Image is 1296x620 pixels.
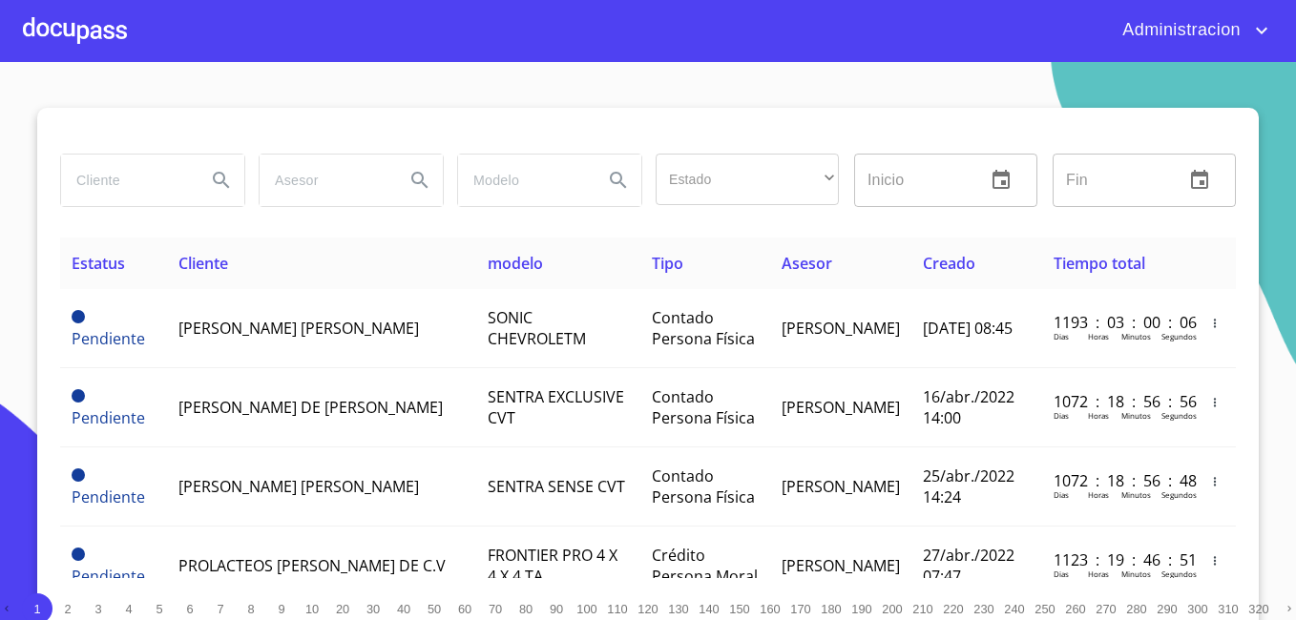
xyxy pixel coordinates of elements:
span: Contado Persona Física [652,307,755,349]
span: 50 [428,602,441,616]
span: 170 [790,602,810,616]
span: 230 [973,602,993,616]
p: Minutos [1121,410,1151,421]
span: 310 [1218,602,1238,616]
span: 60 [458,602,471,616]
span: 190 [851,602,871,616]
span: 16/abr./2022 14:00 [923,386,1014,428]
span: 240 [1004,602,1024,616]
p: Horas [1088,489,1109,500]
p: Segundos [1161,489,1197,500]
span: 70 [489,602,502,616]
span: FRONTIER PRO 4 X 4 X 4 TA [488,545,617,587]
span: Tipo [652,253,683,274]
span: [PERSON_NAME] [PERSON_NAME] [178,476,419,497]
span: 180 [821,602,841,616]
span: 280 [1126,602,1146,616]
span: 200 [882,602,902,616]
span: 9 [278,602,284,616]
span: Asesor [782,253,832,274]
input: search [458,155,588,206]
span: SONIC CHEVROLETM [488,307,586,349]
span: Pendiente [72,407,145,428]
span: Cliente [178,253,228,274]
span: Estatus [72,253,125,274]
span: Tiempo total [1054,253,1145,274]
span: [PERSON_NAME] [PERSON_NAME] [178,318,419,339]
span: 2 [64,602,71,616]
span: 290 [1157,602,1177,616]
span: 30 [366,602,380,616]
span: SENTRA EXCLUSIVE CVT [488,386,624,428]
p: 1072 : 18 : 56 : 56 [1054,391,1182,412]
span: Pendiente [72,548,85,561]
span: 25/abr./2022 14:24 [923,465,1014,507]
p: Segundos [1161,410,1197,421]
span: modelo [488,253,543,274]
p: Segundos [1161,331,1197,341]
input: search [61,155,191,206]
span: 20 [336,602,349,616]
span: [PERSON_NAME] [782,318,900,339]
span: 250 [1035,602,1055,616]
p: Minutos [1121,331,1151,341]
span: Contado Persona Física [652,465,755,507]
p: Minutos [1121,489,1151,500]
span: Pendiente [72,486,145,507]
span: 210 [912,602,932,616]
p: Segundos [1161,568,1197,579]
span: 7 [217,602,223,616]
span: 140 [699,602,719,616]
span: Pendiente [72,468,85,482]
span: 260 [1065,602,1085,616]
p: 1072 : 18 : 56 : 48 [1054,470,1182,491]
p: Horas [1088,568,1109,579]
span: 270 [1096,602,1116,616]
span: 100 [576,602,596,616]
span: Pendiente [72,328,145,349]
p: Dias [1054,489,1069,500]
span: [PERSON_NAME] DE [PERSON_NAME] [178,397,443,418]
span: [PERSON_NAME] [782,555,900,576]
p: Minutos [1121,568,1151,579]
span: 6 [186,602,193,616]
span: Pendiente [72,566,145,587]
span: 40 [397,602,410,616]
p: Dias [1054,331,1069,341]
span: PROLACTEOS [PERSON_NAME] DE C.V [178,555,446,576]
p: 1123 : 19 : 46 : 51 [1054,549,1182,570]
span: 160 [760,602,780,616]
div: ​ [656,154,839,205]
span: 130 [668,602,688,616]
p: Horas [1088,331,1109,341]
span: Contado Persona Física [652,386,755,428]
span: Administracion [1108,15,1250,46]
span: 120 [638,602,658,616]
span: [PERSON_NAME] [782,476,900,497]
span: Pendiente [72,310,85,323]
p: Dias [1054,568,1069,579]
span: 320 [1248,602,1268,616]
button: Search [397,157,443,203]
span: 3 [94,602,101,616]
button: Search [596,157,641,203]
span: 5 [156,602,162,616]
span: Creado [923,253,975,274]
button: Search [199,157,244,203]
span: 8 [247,602,254,616]
span: 1 [33,602,40,616]
input: search [260,155,389,206]
span: 27/abr./2022 07:47 [923,545,1014,587]
span: 220 [943,602,963,616]
span: Crédito Persona Moral [652,545,758,587]
p: Dias [1054,410,1069,421]
button: account of current user [1108,15,1273,46]
span: 150 [729,602,749,616]
span: SENTRA SENSE CVT [488,476,625,497]
p: 1193 : 03 : 00 : 06 [1054,312,1182,333]
p: Horas [1088,410,1109,421]
span: 10 [305,602,319,616]
span: 80 [519,602,533,616]
span: 110 [607,602,627,616]
span: 300 [1187,602,1207,616]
